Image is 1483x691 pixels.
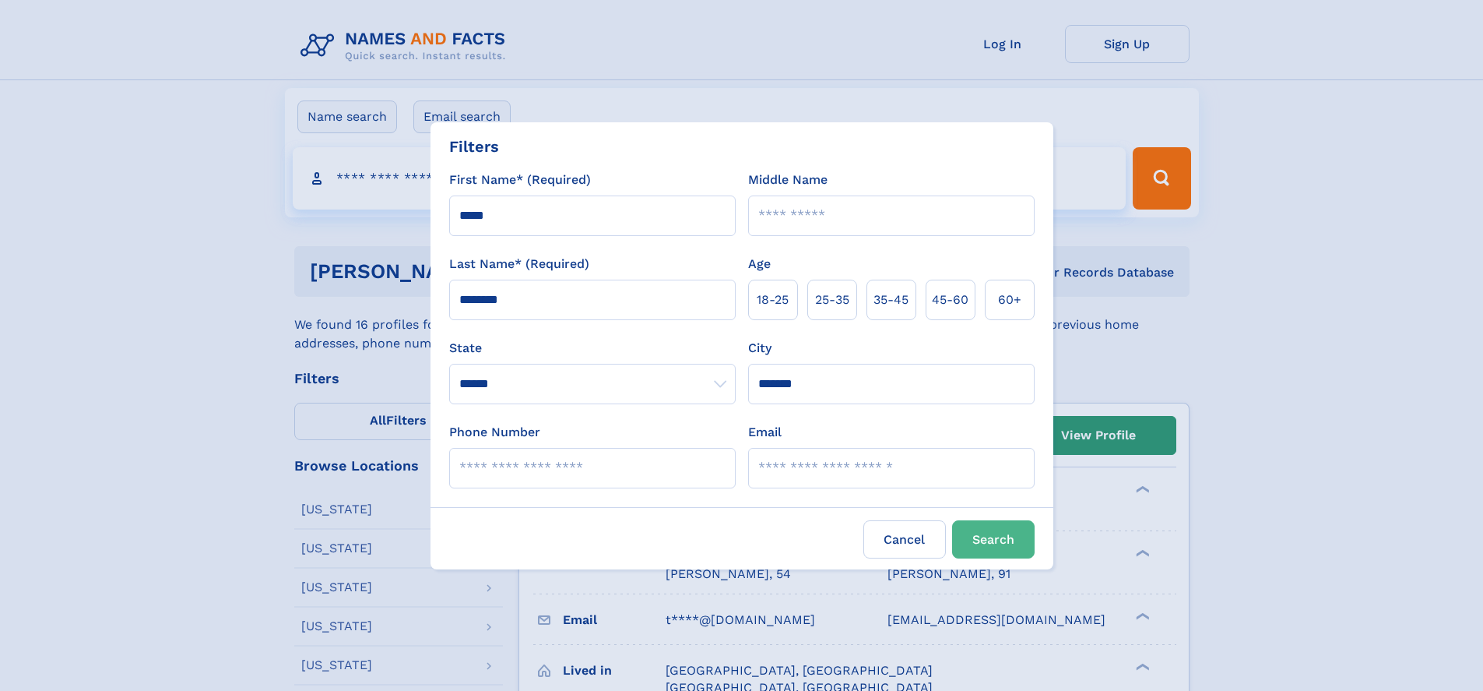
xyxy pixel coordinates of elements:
[449,423,540,442] label: Phone Number
[952,520,1035,559] button: Search
[998,291,1021,309] span: 60+
[449,339,736,358] label: State
[449,135,499,158] div: Filters
[449,255,589,273] label: Last Name* (Required)
[449,171,591,189] label: First Name* (Required)
[863,520,946,559] label: Cancel
[932,291,968,309] span: 45‑60
[748,339,771,358] label: City
[748,423,782,442] label: Email
[815,291,849,309] span: 25‑35
[748,255,771,273] label: Age
[748,171,828,189] label: Middle Name
[873,291,908,309] span: 35‑45
[757,291,789,309] span: 18‑25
